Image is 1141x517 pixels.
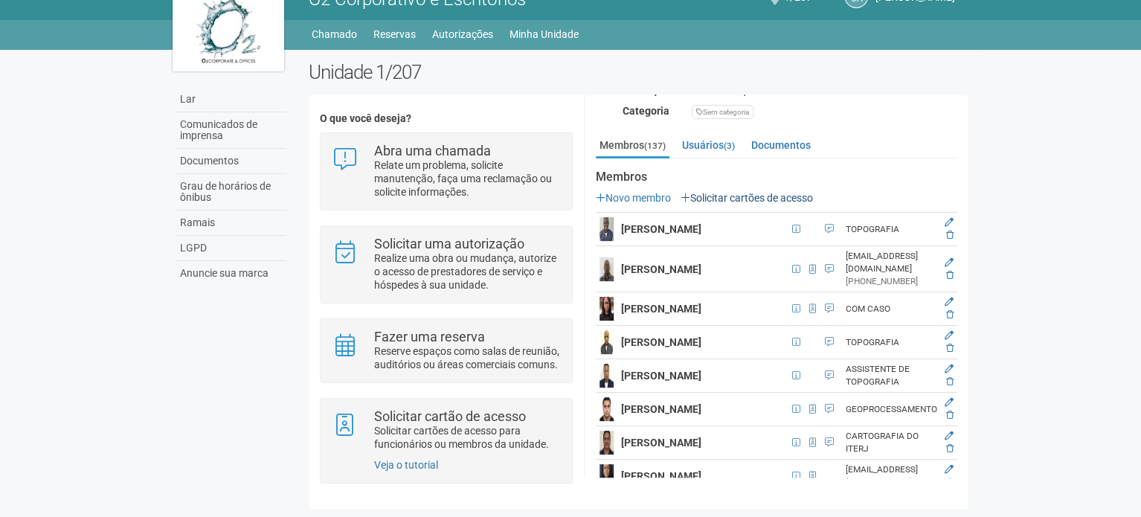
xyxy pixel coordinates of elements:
[312,28,357,40] font: Chamado
[312,24,357,45] a: Chamado
[946,410,954,420] a: Excluir membro
[596,192,671,204] a: Novo membro
[621,336,701,348] font: [PERSON_NAME]
[621,263,701,275] font: [PERSON_NAME]
[374,143,491,158] font: Abra uma chamada
[332,144,560,199] a: Abra uma chamada Relate um problema, solicite manutenção, faça uma reclamação ou solicite informa...
[605,192,671,204] font: Novo membro
[946,376,954,387] a: Excluir membro
[176,149,286,174] a: Documentos
[176,211,286,236] a: Ramais
[332,237,560,292] a: Solicitar uma autorização Realize uma obra ou mudança, autorize o acesso de prestadores de serviç...
[180,118,257,141] font: Comunicados de imprensa
[846,431,919,454] font: CARTOGRAFIA DO ITERJ
[600,139,644,151] font: Membros
[690,192,813,204] font: Solicitar cartões de acesso
[332,410,560,451] a: Solicitar cartão de acesso Solicitar cartões de acesso para funcionários ou membros da unidade.
[945,217,954,228] a: Editar membro
[600,330,614,354] img: user.png
[945,330,954,341] a: Editar membro
[945,431,954,441] a: Editar membro
[623,105,669,117] font: Categoria
[846,364,910,387] font: ASSISTENTE DE TOPOGRAFIA
[600,464,614,488] img: user.png
[846,464,918,487] font: [EMAIL_ADDRESS][DOMAIN_NAME]
[748,134,814,156] a: Documentos
[946,443,954,454] a: Excluir membro
[846,251,918,274] font: [EMAIL_ADDRESS][DOMAIN_NAME]
[374,408,526,424] font: Solicitar cartão de acesso
[596,134,669,158] a: Membros(137)
[176,87,286,112] a: Lar
[621,437,701,449] font: [PERSON_NAME]
[621,303,701,315] font: [PERSON_NAME]
[846,304,890,314] font: COM CASO
[946,343,954,353] a: Excluir membro
[374,252,556,291] font: Realize uma obra ou mudança, autorize o acesso de prestadores de serviço e hóspedes à sua unidade.
[309,61,421,83] font: Unidade 1/207
[180,267,269,279] font: Anuncie sua marca
[945,297,954,307] a: Editar membro
[432,24,493,45] a: Autorizações
[180,242,207,254] font: LGPD
[176,174,286,211] a: Grau de horários de ônibus
[332,330,560,371] a: Fazer uma reserva Reserve espaços como salas de reunião, auditórios ou áreas comerciais comuns.
[373,28,416,40] font: Reservas
[621,470,701,482] font: [PERSON_NAME]
[945,464,954,475] a: Editar membro
[176,112,286,149] a: Comunicados de imprensa
[945,257,954,268] a: Editar membro
[946,230,954,240] a: Excluir membro
[180,93,196,105] font: Lar
[600,217,614,241] img: user.png
[703,108,749,116] font: Sem categoria
[945,397,954,408] a: Editar membro
[373,24,416,45] a: Reservas
[596,170,647,184] font: Membros
[682,139,724,151] font: Usuários
[432,28,493,40] font: Autorizações
[846,404,937,414] font: GEOPROCESSAMENTO
[510,28,579,40] font: Minha Unidade
[600,364,614,388] img: user.png
[946,477,954,487] a: Excluir membro
[621,403,701,415] font: [PERSON_NAME]
[751,139,811,151] font: Documentos
[644,141,666,151] font: (137)
[374,329,485,344] font: Fazer uma reserva
[600,397,614,421] img: user.png
[180,180,271,203] font: Grau de horários de ônibus
[600,257,614,281] img: user.png
[946,270,954,280] a: Excluir membro
[724,141,735,151] font: (3)
[846,276,918,286] font: [PHONE_NUMBER]
[176,261,286,286] a: Anuncie sua marca
[374,459,438,471] a: Veja o tutorial
[374,425,549,450] font: Solicitar cartões de acesso para funcionários ou membros da unidade.
[600,297,614,321] img: user.png
[846,224,899,234] font: TOPOGRAFIA
[945,364,954,374] a: Editar membro
[374,159,552,198] font: Relate um problema, solicite manutenção, faça uma reclamação ou solicite informações.
[180,216,215,228] font: Ramais
[678,134,739,156] a: Usuários(3)
[510,24,579,45] a: Minha Unidade
[600,431,614,455] img: user.png
[946,309,954,320] a: Excluir membro
[374,236,524,251] font: Solicitar uma autorização
[681,192,813,204] a: Solicitar cartões de acesso
[621,223,701,235] font: [PERSON_NAME]
[180,155,239,167] font: Documentos
[374,345,559,370] font: Reserve espaços como salas de reunião, auditórios ou áreas comerciais comuns.
[846,337,899,347] font: TOPOGRAFIA
[320,112,411,124] font: O que você deseja?
[621,370,701,382] font: [PERSON_NAME]
[176,236,286,261] a: LGPD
